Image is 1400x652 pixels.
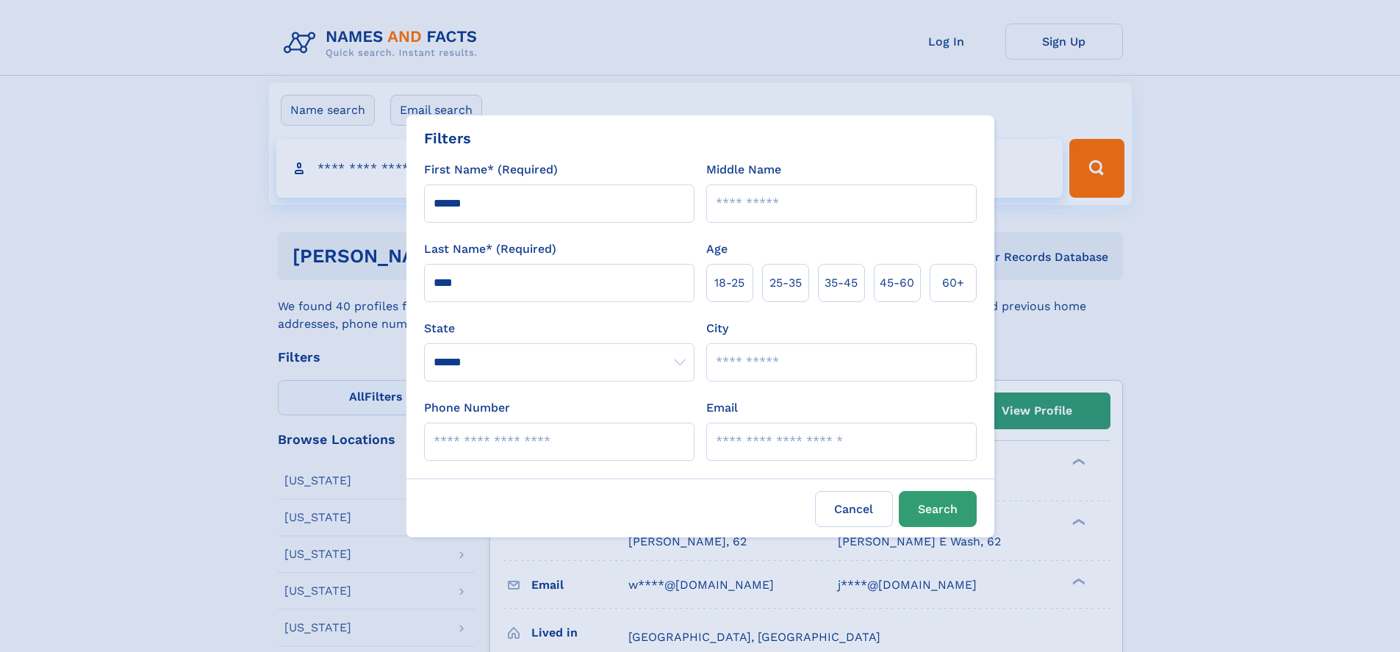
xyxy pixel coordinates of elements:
span: 18‑25 [714,274,744,292]
label: Email [706,399,738,417]
label: First Name* (Required) [424,161,558,179]
label: Last Name* (Required) [424,240,556,258]
label: Cancel [815,491,893,527]
span: 60+ [942,274,964,292]
label: Phone Number [424,399,510,417]
span: 25‑35 [769,274,802,292]
span: 45‑60 [880,274,914,292]
label: City [706,320,728,337]
label: Age [706,240,728,258]
label: Middle Name [706,161,781,179]
span: 35‑45 [825,274,858,292]
label: State [424,320,694,337]
button: Search [899,491,977,527]
div: Filters [424,127,471,149]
